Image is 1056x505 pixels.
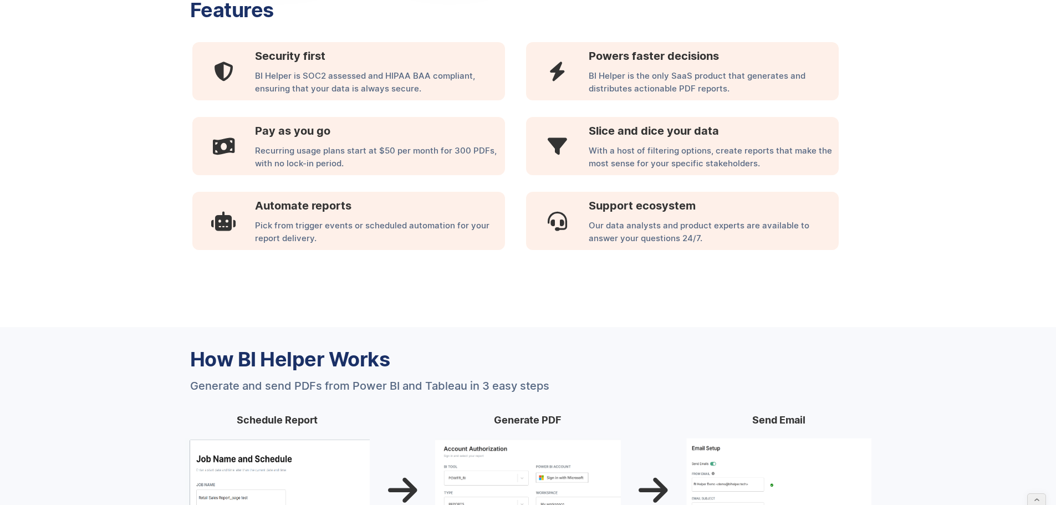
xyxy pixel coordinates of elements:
[589,220,839,250] div: Our data analysts and product experts are available to answer your questions 24/7.
[388,485,417,496] p: 
[255,70,505,100] div: BI Helper is SOC2 assessed and HIPAA BAA compliant, ensuring that your data is always secure.
[190,380,549,391] div: Generate and send PDFs from Power BI and Tableau in 3 easy steps
[589,70,839,100] div: BI Helper is the only SaaS product that generates and distributes actionable PDF reports.
[255,123,505,139] h3: Pay as you go
[639,485,668,496] p: 
[589,145,839,175] div: With a host of filtering options, create reports that make the most sense for your specific stake...
[192,42,255,100] div: 
[589,197,839,214] h3: Support ecosystem
[686,414,872,427] h4: Send Email
[435,414,621,427] h4: Generate PDF
[190,349,866,369] h3: How BI Helper Works
[192,192,255,250] div: 
[589,48,839,64] h3: Powers faster decisions
[526,192,589,250] div: 
[255,197,505,214] h3: Automate reports
[526,117,589,175] div: 
[255,145,505,175] div: Recurring usage plans start at $50 per month for 300 PDFs, with no lock-in period.
[185,414,370,427] h4: Schedule Report
[589,123,839,139] h3: Slice and dice your data
[526,42,589,100] div: 
[255,220,505,250] div: Pick from trigger events or scheduled automation for your report delivery.
[255,48,505,64] h3: Security first
[192,117,255,175] div: 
